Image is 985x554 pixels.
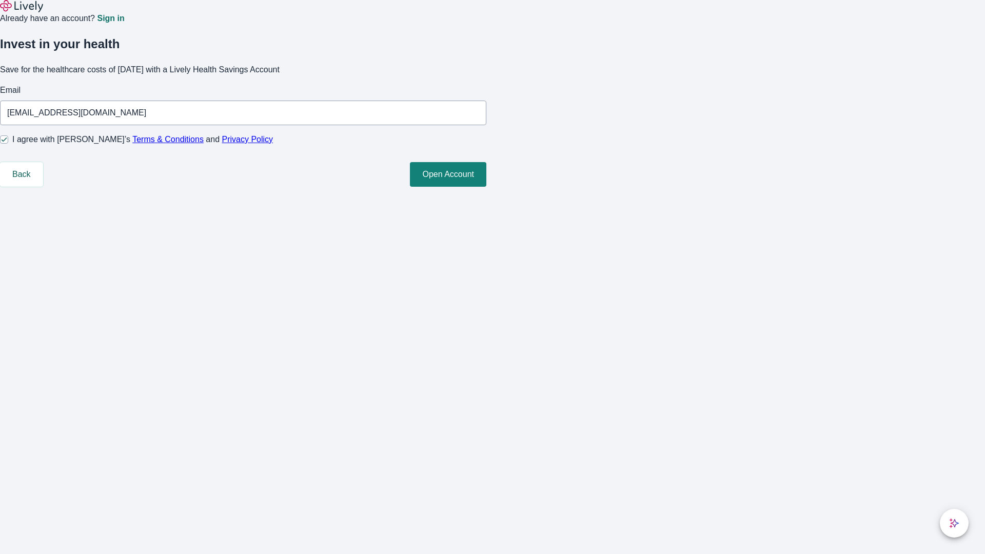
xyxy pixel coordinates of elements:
a: Sign in [97,14,124,23]
button: Open Account [410,162,486,187]
a: Privacy Policy [222,135,273,144]
button: chat [940,509,969,538]
a: Terms & Conditions [132,135,204,144]
span: I agree with [PERSON_NAME]’s and [12,133,273,146]
svg: Lively AI Assistant [949,518,959,528]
